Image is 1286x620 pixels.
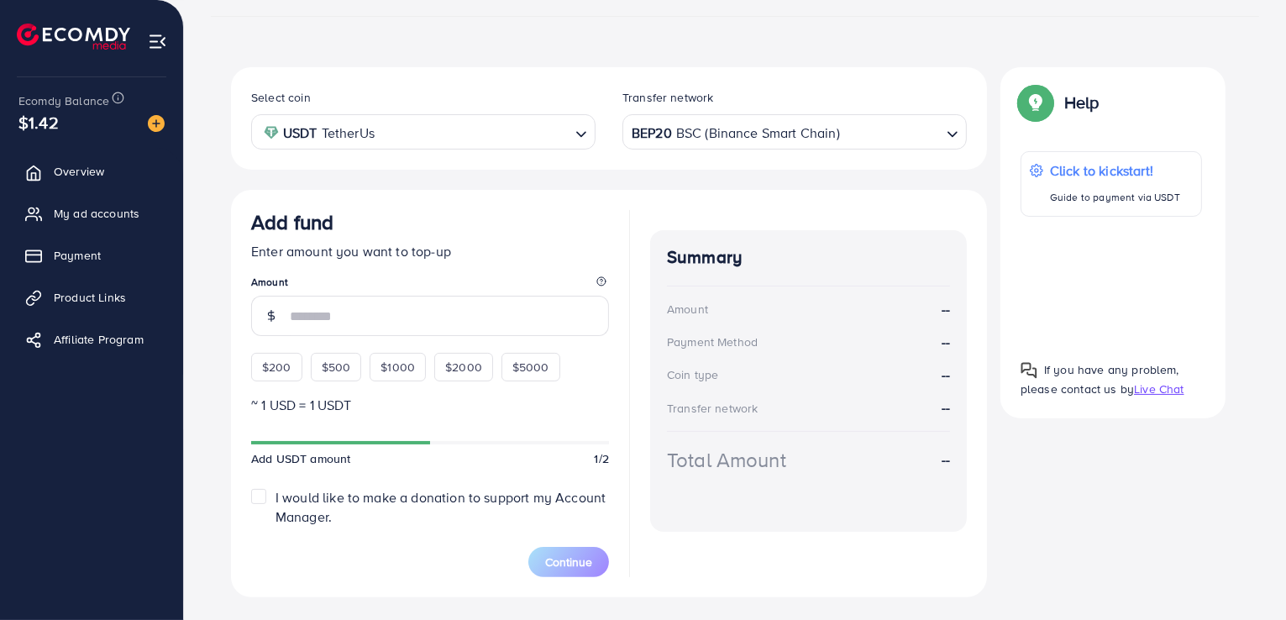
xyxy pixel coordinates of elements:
[1064,92,1100,113] p: Help
[1050,187,1180,208] p: Guide to payment via USDT
[251,89,311,106] label: Select coin
[1021,87,1051,118] img: Popup guide
[632,121,672,145] strong: BEP20
[251,450,350,467] span: Add USDT amount
[842,119,940,145] input: Search for option
[54,205,139,222] span: My ad accounts
[595,450,609,467] span: 1/2
[13,155,171,188] a: Overview
[667,400,758,417] div: Transfer network
[667,247,950,268] h4: Summary
[251,210,333,234] h3: Add fund
[942,333,950,352] strong: --
[13,197,171,230] a: My ad accounts
[251,275,609,296] legend: Amount
[667,334,758,350] div: Payment Method
[54,247,101,264] span: Payment
[148,115,165,132] img: image
[18,110,59,134] span: $1.42
[17,24,130,50] img: logo
[1215,544,1273,607] iframe: Chat
[942,365,950,385] strong: --
[264,125,279,140] img: coin
[13,281,171,314] a: Product Links
[13,239,171,272] a: Payment
[942,300,950,319] strong: --
[283,121,318,145] strong: USDT
[942,450,950,470] strong: --
[545,554,592,570] span: Continue
[251,241,609,261] p: Enter amount you want to top-up
[380,119,569,145] input: Search for option
[381,359,415,376] span: $1000
[445,359,482,376] span: $2000
[622,89,714,106] label: Transfer network
[1050,160,1180,181] p: Click to kickstart!
[18,92,109,109] span: Ecomdy Balance
[13,323,171,356] a: Affiliate Program
[1021,361,1179,397] span: If you have any problem, please contact us by
[622,114,967,149] div: Search for option
[676,121,840,145] span: BSC (Binance Smart Chain)
[251,395,609,415] p: ~ 1 USD = 1 USDT
[512,359,549,376] span: $5000
[667,301,708,318] div: Amount
[148,32,167,51] img: menu
[54,289,126,306] span: Product Links
[251,114,596,149] div: Search for option
[322,121,375,145] span: TetherUs
[942,398,950,417] strong: --
[667,445,786,475] div: Total Amount
[276,488,606,526] span: I would like to make a donation to support my Account Manager.
[262,359,291,376] span: $200
[1021,362,1037,379] img: Popup guide
[667,366,718,383] div: Coin type
[528,547,609,577] button: Continue
[54,331,144,348] span: Affiliate Program
[54,163,104,180] span: Overview
[1134,381,1184,397] span: Live Chat
[322,359,351,376] span: $500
